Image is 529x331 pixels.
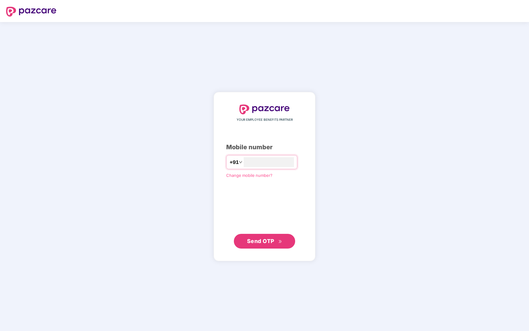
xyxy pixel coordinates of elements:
span: double-right [278,240,282,244]
span: YOUR EMPLOYEE BENEFITS PARTNER [237,117,293,122]
span: +91 [230,158,239,166]
a: Change mobile number? [226,173,272,178]
img: logo [6,7,56,17]
span: down [239,160,242,164]
button: Send OTPdouble-right [234,234,295,249]
div: Mobile number [226,143,303,152]
img: logo [239,105,290,114]
span: Send OTP [247,238,274,244]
